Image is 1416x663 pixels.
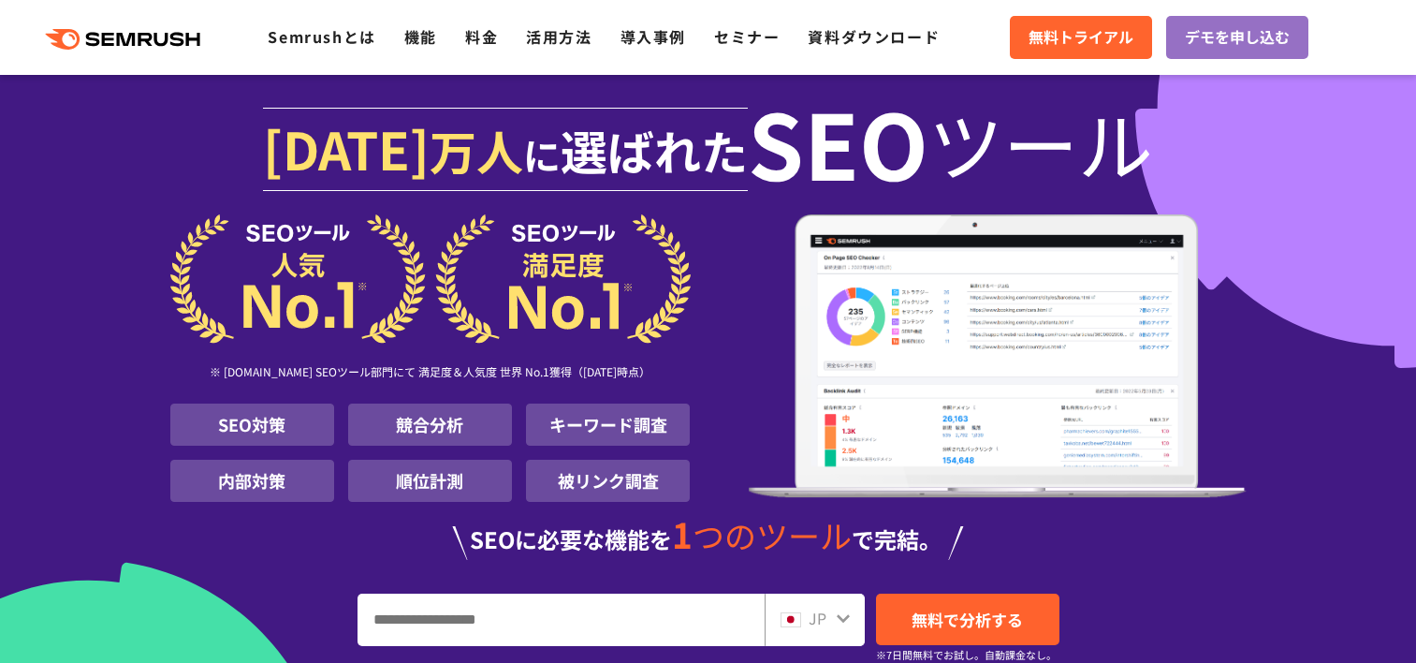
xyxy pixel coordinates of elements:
li: 競合分析 [348,404,512,446]
input: URL、キーワードを入力してください [358,595,764,645]
span: JP [809,607,826,629]
span: デモを申し込む [1185,25,1290,50]
li: 内部対策 [170,460,334,502]
a: 無料で分析する [876,594,1059,645]
span: 選ばれた [561,116,748,184]
li: SEO対策 [170,404,334,446]
span: 無料トライアル [1029,25,1133,50]
a: 料金 [465,25,498,48]
a: 無料トライアル [1010,16,1152,59]
span: ツール [928,105,1153,180]
a: セミナー [714,25,780,48]
a: Semrushとは [268,25,375,48]
span: 1 [672,508,693,559]
a: デモを申し込む [1166,16,1308,59]
li: キーワード調査 [526,404,690,446]
li: 順位計測 [348,460,512,502]
span: 無料で分析する [912,608,1023,631]
a: 活用方法 [526,25,591,48]
div: ※ [DOMAIN_NAME] SEOツール部門にて 満足度＆人気度 世界 No.1獲得（[DATE]時点） [170,344,691,404]
a: 資料ダウンロード [808,25,940,48]
span: に [523,127,561,182]
span: [DATE] [263,110,430,185]
span: つのツール [693,512,852,558]
span: SEO [748,105,928,180]
div: SEOに必要な機能を [170,517,1247,560]
li: 被リンク調査 [526,460,690,502]
span: 万人 [430,116,523,184]
a: 機能 [404,25,437,48]
span: で完結。 [852,523,942,555]
a: 導入事例 [620,25,686,48]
